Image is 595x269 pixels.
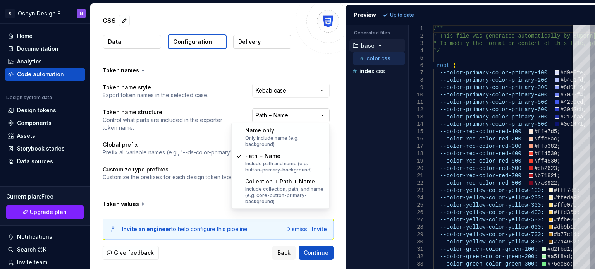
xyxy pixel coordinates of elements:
div: Include path and name (e.g. button-primary-background) [245,161,325,173]
div: Include collection, path, and name (e.g. core-button-primary-background) [245,186,325,205]
span: Collection + Path + Name [245,178,315,185]
span: Name only [245,127,274,134]
div: Only include name (e.g. background) [245,135,325,147]
span: Path + Name [245,152,280,159]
